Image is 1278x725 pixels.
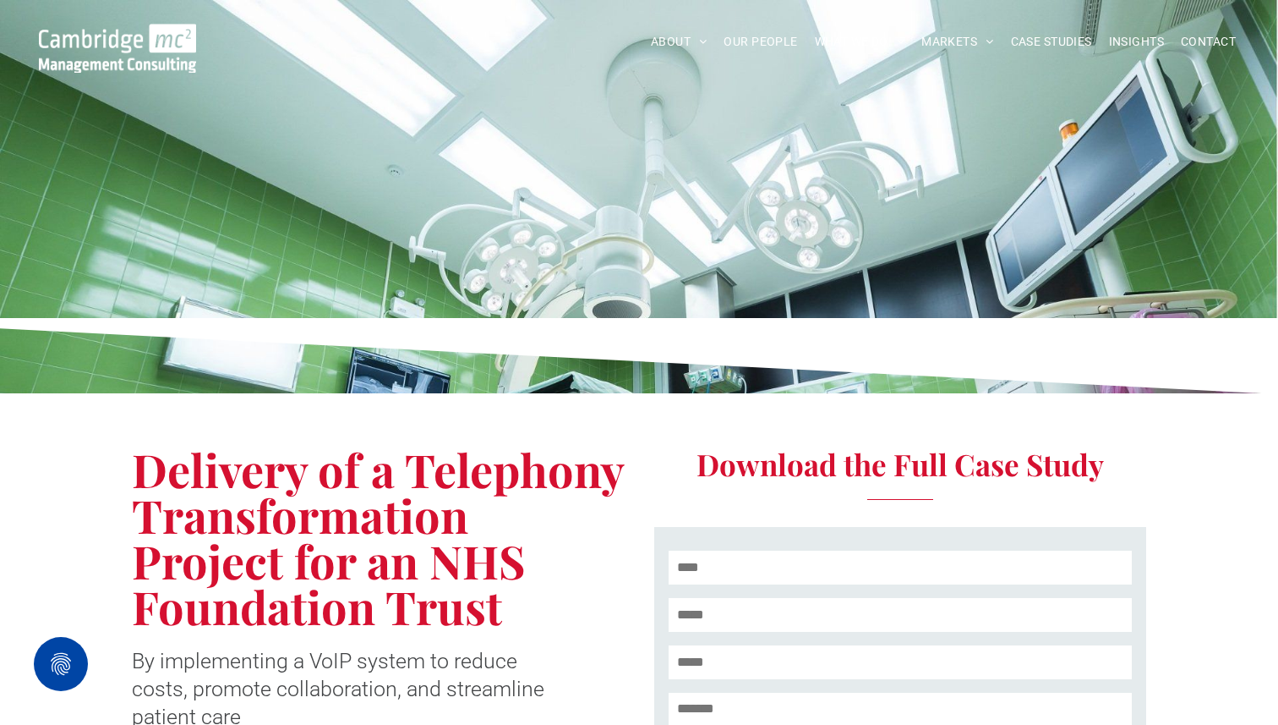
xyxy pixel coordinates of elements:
[132,439,623,637] span: Delivery of a Telephony Transformation Project for an NHS Foundation Trust
[696,444,1104,484] span: Download the Full Case Study
[39,26,196,44] a: Your Business Transformed | Cambridge Management Consulting
[1002,29,1100,55] a: CASE STUDIES
[715,29,806,55] a: OUR PEOPLE
[1100,29,1172,55] a: INSIGHTS
[806,29,914,55] a: WHAT WE DO
[913,29,1002,55] a: MARKETS
[642,29,716,55] a: ABOUT
[1172,29,1244,55] a: CONTACT
[39,24,196,73] img: Go to Homepage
